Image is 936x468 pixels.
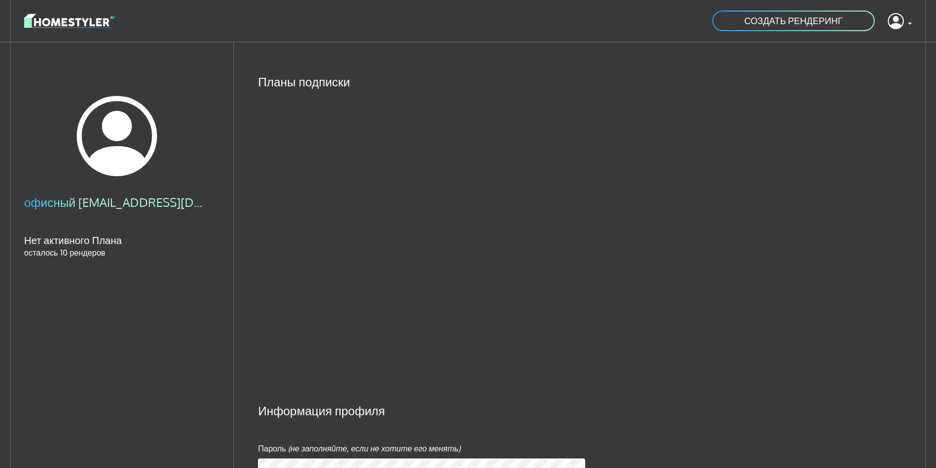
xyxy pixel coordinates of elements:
ya-tr-span: Пароль [258,443,286,453]
ya-tr-span: офисный [EMAIL_ADDRESS][DOMAIN_NAME] [24,194,278,210]
ya-tr-span: Нет активного Плана [24,233,122,247]
ya-tr-span: осталось 10 рендеров [24,248,105,258]
ya-tr-span: (не заполняйте, если не хотите его менять) [288,443,461,453]
a: СОЗДАТЬ РЕНДЕРИНГ [711,10,876,32]
img: logo-3de290ba35641baa71223ecac5eacb59cb85b4c7fdf211dc9aaecaaee71ea2f8.svg [24,12,114,30]
ya-tr-span: СОЗДАТЬ РЕНДЕРИНГ [744,15,843,26]
ya-tr-span: Планы подписки [258,74,350,89]
ya-tr-span: Информация профиля [258,403,385,418]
